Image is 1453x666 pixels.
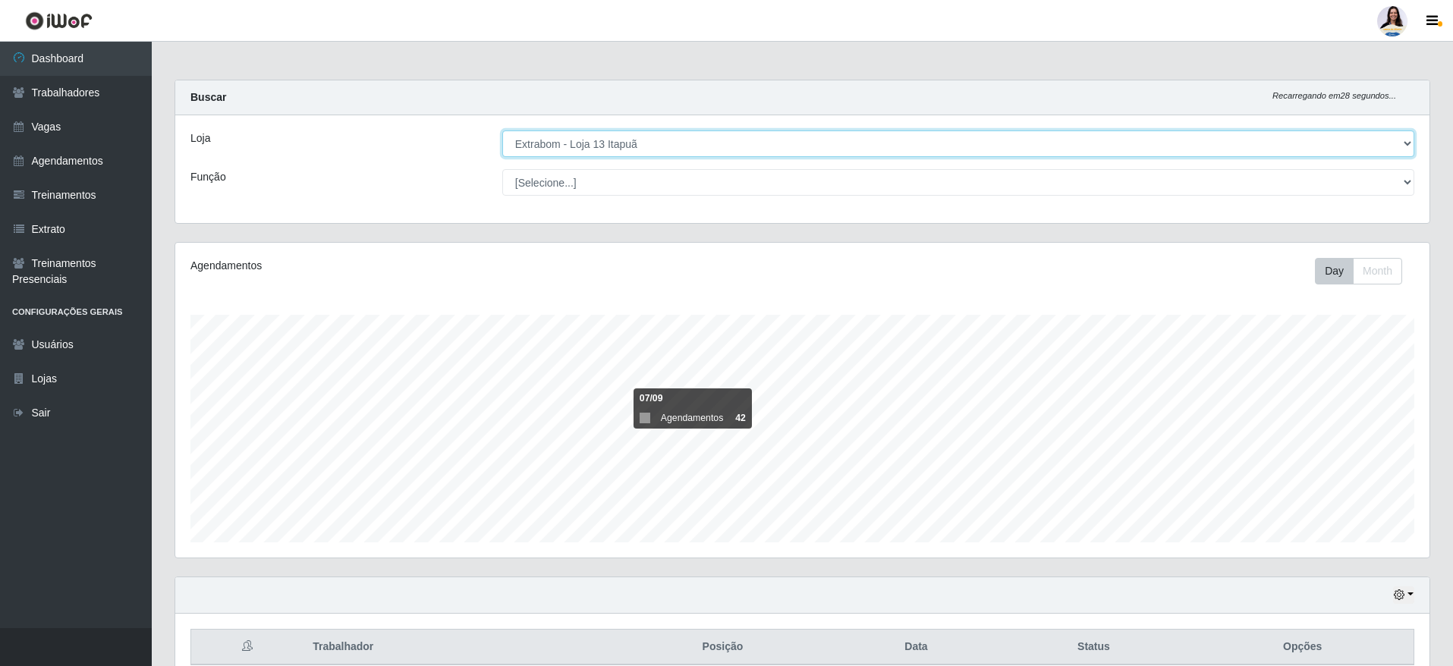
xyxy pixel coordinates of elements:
div: Agendamentos [190,258,687,274]
th: Posição [609,630,836,665]
th: Data [837,630,996,665]
button: Month [1353,258,1402,284]
i: Recarregando em 28 segundos... [1272,91,1396,100]
label: Loja [190,130,210,146]
th: Trabalhador [303,630,609,665]
th: Status [995,630,1191,665]
strong: Buscar [190,91,226,103]
button: Day [1315,258,1354,284]
img: CoreUI Logo [25,11,93,30]
div: First group [1315,258,1402,284]
label: Função [190,169,226,185]
div: Toolbar with button groups [1315,258,1414,284]
th: Opções [1191,630,1414,665]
